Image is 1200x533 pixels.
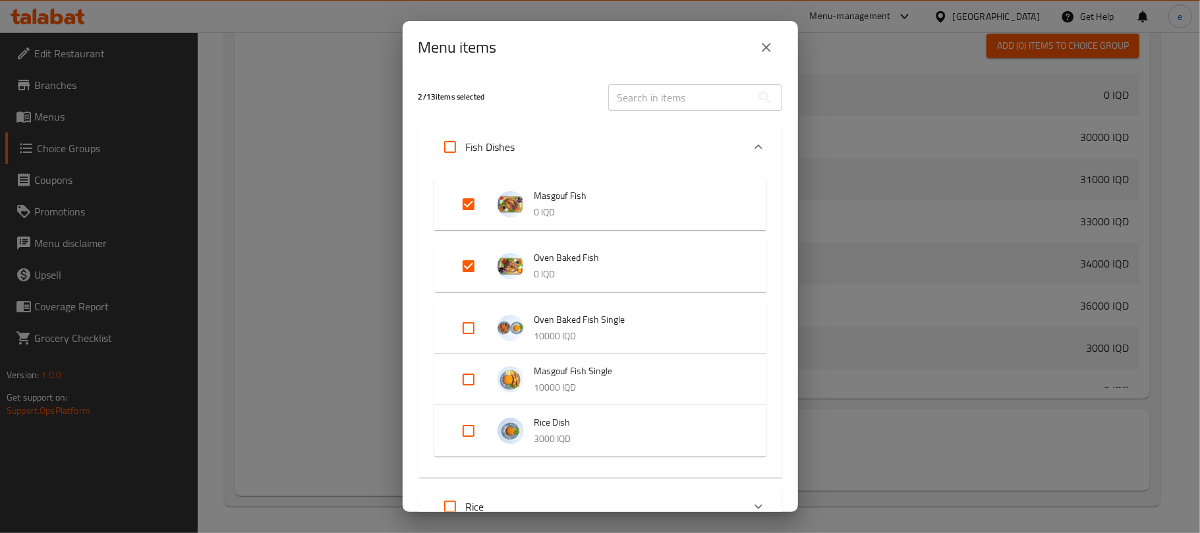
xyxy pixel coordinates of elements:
[418,488,782,525] div: Expand
[434,354,766,405] div: Expand
[434,302,766,354] div: Expand
[498,315,524,341] img: Oven Baked Fish Single
[434,405,766,457] div: Expand
[498,191,524,217] img: Masgouf Fish
[434,179,766,230] div: Expand
[466,499,484,515] p: Rice
[534,204,740,221] p: 0 IQD
[534,328,740,345] p: 10000 IQD
[534,188,740,204] span: Masgouf Fish
[418,126,782,168] div: Expand
[534,363,740,379] span: Masgouf Fish Single
[534,379,740,396] p: 10000 IQD
[498,253,524,279] img: Oven Baked Fish
[751,32,782,63] button: close
[534,250,740,266] span: Oven Baked Fish
[534,312,740,328] span: Oven Baked Fish Single
[466,139,515,155] p: Fish Dishes
[498,418,524,444] img: Rice Dish
[418,168,782,478] div: Expand
[498,366,524,393] img: Masgouf Fish Single
[608,84,752,111] input: Search in items
[418,92,592,103] h5: 2 / 13 items selected
[534,431,740,447] p: 3000 IQD
[534,414,740,431] span: Rice Dish
[434,240,766,292] div: Expand
[418,37,497,58] h2: Menu items
[534,266,740,283] p: 0 IQD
